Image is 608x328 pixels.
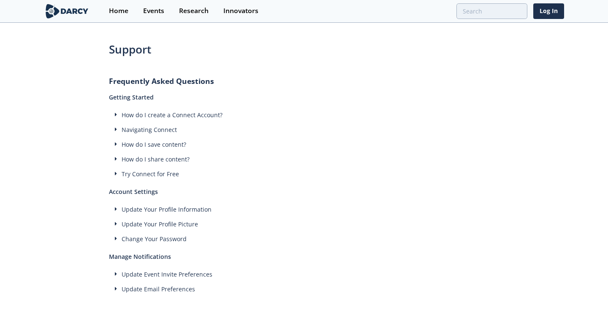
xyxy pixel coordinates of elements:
[109,220,499,229] div: Update Your Profile Picture
[122,220,198,228] span: Update Your Profile Picture
[533,3,564,19] a: Log In
[122,285,195,293] span: Update Email Preferences
[109,125,499,134] div: Navigating Connect
[122,170,179,178] span: Try Connect for Free
[109,140,499,149] div: How do I save content?
[122,205,212,213] span: Update Your Profile Information
[456,3,527,19] input: Advanced Search
[44,4,90,19] img: logo-wide.svg
[122,126,177,134] span: Navigating Connect
[109,270,499,279] div: Update Event Invite Preferences
[109,75,499,86] h1: Frequently Asked Questions
[143,8,164,14] div: Events
[109,169,499,178] div: Try Connect for Free
[109,205,499,214] div: Update Your Profile Information
[109,285,499,293] div: Update Email Preferences
[179,8,209,14] div: Research
[109,110,499,119] div: How do I create a Connect Account?
[223,8,258,14] div: Innovators
[122,270,212,278] span: Update Event Invite Preferences
[109,234,499,243] div: Change Your Password
[109,87,499,102] h2: Getting Started
[122,235,187,243] span: Change Your Password
[109,181,499,196] h2: Account Settings
[109,41,499,58] h1: Support
[122,140,186,148] span: How do I save content?
[122,155,190,163] span: How do I share content?
[109,8,128,14] div: Home
[109,246,499,261] h2: Manage Notifications
[109,155,499,164] div: How do I share content?
[122,111,223,119] span: How do I create a Connect Account?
